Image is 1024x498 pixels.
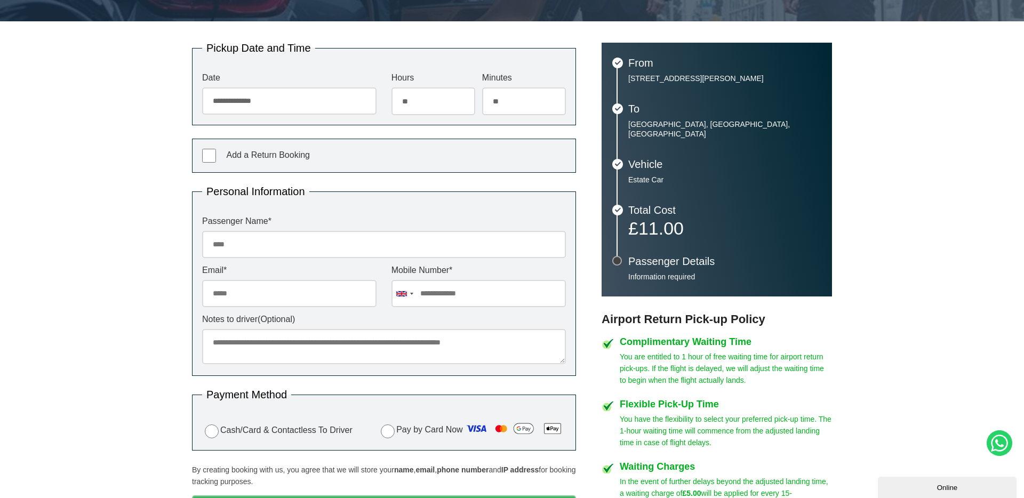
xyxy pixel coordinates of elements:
[381,424,395,438] input: Pay by Card Now
[202,389,291,400] legend: Payment Method
[628,256,821,267] h3: Passenger Details
[628,74,821,83] p: [STREET_ADDRESS][PERSON_NAME]
[628,58,821,68] h3: From
[415,465,435,474] strong: email
[628,205,821,215] h3: Total Cost
[628,272,821,282] p: Information required
[620,337,832,347] h4: Complimentary Waiting Time
[501,465,539,474] strong: IP address
[202,266,377,275] label: Email
[258,315,295,324] span: (Optional)
[437,465,489,474] strong: phone number
[628,159,821,170] h3: Vehicle
[628,221,821,236] p: £
[602,312,832,326] h3: Airport Return Pick-up Policy
[192,464,576,487] p: By creating booking with us, you agree that we will store your , , and for booking tracking purpo...
[202,186,309,197] legend: Personal Information
[620,399,832,409] h4: Flexible Pick-Up Time
[620,413,832,448] p: You have the flexibility to select your preferred pick-up time. The 1-hour waiting time will comm...
[202,315,566,324] label: Notes to driver
[394,465,414,474] strong: name
[628,119,821,139] p: [GEOGRAPHIC_DATA], [GEOGRAPHIC_DATA], [GEOGRAPHIC_DATA]
[620,351,832,386] p: You are entitled to 1 hour of free waiting time for airport return pick-ups. If the flight is del...
[202,74,377,82] label: Date
[628,175,821,184] p: Estate Car
[378,420,566,440] label: Pay by Card Now
[202,423,353,438] label: Cash/Card & Contactless To Driver
[878,475,1019,498] iframe: chat widget
[202,43,315,53] legend: Pickup Date and Time
[628,103,821,114] h3: To
[391,266,566,275] label: Mobile Number
[620,462,832,471] h4: Waiting Charges
[202,217,566,226] label: Passenger Name
[391,74,475,82] label: Hours
[205,424,219,438] input: Cash/Card & Contactless To Driver
[202,149,216,163] input: Add a Return Booking
[482,74,566,82] label: Minutes
[226,150,310,159] span: Add a Return Booking
[638,218,684,238] span: 11.00
[683,489,701,497] strong: £5.00
[392,280,417,307] div: United Kingdom: +44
